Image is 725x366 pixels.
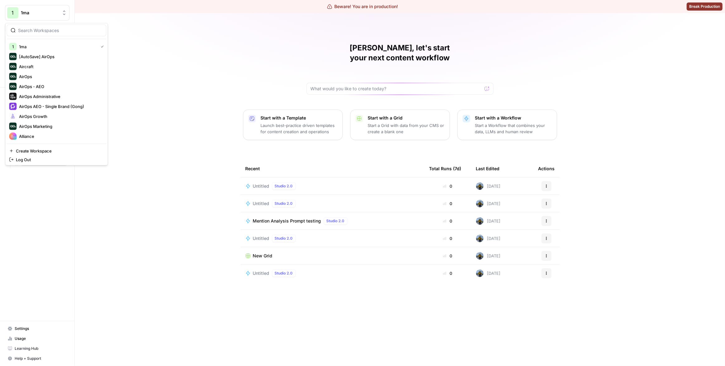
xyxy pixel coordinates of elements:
[311,86,482,92] input: What would you like to create today?
[19,73,101,80] span: AirOps
[246,217,419,225] a: Mention Analysis Prompt testingStudio 2.0
[9,113,17,120] img: AirOps Growth Logo
[429,218,466,224] div: 0
[7,147,106,155] a: Create Workspace
[18,27,102,34] input: Search Workspaces
[538,160,555,177] div: Actions
[9,93,17,100] img: AirOps Administrative Logo
[19,44,96,50] span: 1ma
[476,182,484,190] img: in3glgvnhn2s7o88ssfh1l1h6f6j
[275,270,293,276] span: Studio 2.0
[9,103,17,110] img: AirOps AEO - Single Brand (Gong) Logo
[15,326,67,331] span: Settings
[9,123,17,130] img: AirOps Marketing Logo
[475,122,552,135] p: Start a Workflow that combines your data, LLMs and human review
[253,270,269,276] span: Untitled
[19,133,101,139] span: Alliance
[9,63,17,70] img: Aircraft Logo
[476,235,484,242] img: in3glgvnhn2s7o88ssfh1l1h6f6j
[5,354,69,364] button: Help + Support
[253,235,269,242] span: Untitled
[246,160,419,177] div: Recent
[16,148,101,154] span: Create Workspace
[9,73,17,80] img: AirOps Logo
[7,155,106,164] a: Log Out
[429,270,466,276] div: 0
[19,103,101,110] span: AirOps AEO - Single Brand (Gong)
[261,122,337,135] p: Launch best-practice driven templates for content creation and operations
[15,346,67,351] span: Learning Hub
[19,63,101,70] span: Aircraft
[275,201,293,206] span: Studio 2.0
[15,356,67,361] span: Help + Support
[19,83,101,90] span: AirOps - AEO
[476,182,501,190] div: [DATE]
[457,110,557,140] button: Start with a WorkflowStart a Workflow that combines your data, LLMs and human review
[5,324,69,334] a: Settings
[476,217,501,225] div: [DATE]
[476,252,501,260] div: [DATE]
[243,110,343,140] button: Start with a TemplateLaunch best-practice driven templates for content creation and operations
[16,157,101,163] span: Log Out
[246,270,419,277] a: UntitledStudio 2.0
[246,200,419,207] a: UntitledStudio 2.0
[12,44,14,50] span: 1
[246,182,419,190] a: UntitledStudio 2.0
[476,217,484,225] img: in3glgvnhn2s7o88ssfh1l1h6f6j
[476,235,501,242] div: [DATE]
[307,43,494,63] h1: [PERSON_NAME], let's start your next content workflow
[368,122,445,135] p: Start a Grid with data from your CMS or create a blank one
[12,9,14,16] span: 1
[275,183,293,189] span: Studio 2.0
[476,200,484,207] img: in3glgvnhn2s7o88ssfh1l1h6f6j
[9,53,17,60] img: [AutoSave] AirOps Logo
[19,93,101,100] span: AirOps Administrative
[246,235,419,242] a: UntitledStudio 2.0
[253,183,269,189] span: Untitled
[476,252,484,260] img: in3glgvnhn2s7o88ssfh1l1h6f6j
[5,334,69,344] a: Usage
[5,23,108,166] div: Workspace: 1ma
[476,270,484,277] img: in3glgvnhn2s7o88ssfh1l1h6f6j
[429,235,466,242] div: 0
[429,183,466,189] div: 0
[429,253,466,259] div: 0
[689,4,720,9] span: Break Production
[368,115,445,121] p: Start with a Grid
[327,218,345,224] span: Studio 2.0
[275,236,293,241] span: Studio 2.0
[15,336,67,341] span: Usage
[429,160,461,177] div: Total Runs (7d)
[476,270,501,277] div: [DATE]
[476,160,500,177] div: Last Edited
[19,54,101,60] span: [AutoSave] AirOps
[429,200,466,207] div: 0
[327,3,398,10] div: Beware! You are in production!
[253,200,269,207] span: Untitled
[253,253,273,259] span: New Grid
[9,133,17,140] img: Alliance Logo
[246,253,419,259] a: New Grid
[687,2,723,11] button: Break Production
[476,200,501,207] div: [DATE]
[253,218,321,224] span: Mention Analysis Prompt testing
[475,115,552,121] p: Start with a Workflow
[5,344,69,354] a: Learning Hub
[5,5,69,21] button: Workspace: 1ma
[350,110,450,140] button: Start with a GridStart a Grid with data from your CMS or create a blank one
[21,10,59,16] span: 1ma
[9,83,17,90] img: AirOps - AEO Logo
[19,123,101,129] span: AirOps Marketing
[261,115,337,121] p: Start with a Template
[19,113,101,120] span: AirOps Growth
